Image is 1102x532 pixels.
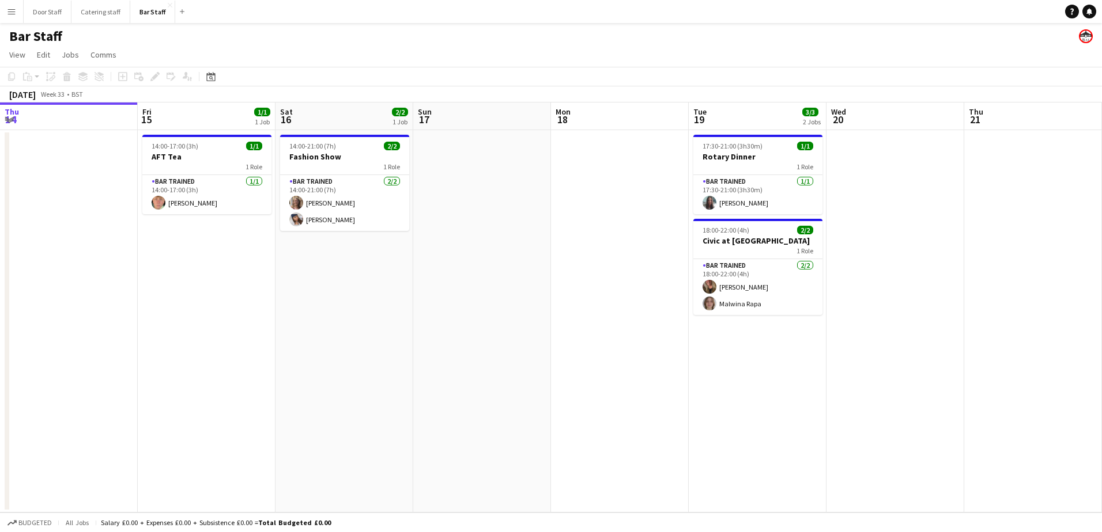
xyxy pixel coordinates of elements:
[831,107,846,117] span: Wed
[289,142,336,150] span: 14:00-21:00 (7h)
[24,1,71,23] button: Door Staff
[9,89,36,100] div: [DATE]
[703,226,749,234] span: 18:00-22:00 (4h)
[797,162,813,171] span: 1 Role
[18,519,52,527] span: Budgeted
[142,107,152,117] span: Fri
[797,226,813,234] span: 2/2
[90,50,116,60] span: Comms
[141,113,152,126] span: 15
[63,518,91,527] span: All jobs
[71,90,83,98] div: BST
[280,135,409,231] app-job-card: 14:00-21:00 (7h)2/2Fashion Show1 RoleBar trained2/214:00-21:00 (7h)[PERSON_NAME][PERSON_NAME]
[969,107,983,117] span: Thu
[556,107,571,117] span: Mon
[797,142,813,150] span: 1/1
[967,113,983,126] span: 21
[246,162,262,171] span: 1 Role
[258,518,331,527] span: Total Budgeted £0.00
[693,107,707,117] span: Tue
[392,108,408,116] span: 2/2
[693,175,822,214] app-card-role: Bar trained1/117:30-21:00 (3h30m)[PERSON_NAME]
[692,113,707,126] span: 19
[797,246,813,255] span: 1 Role
[693,259,822,315] app-card-role: Bar trained2/218:00-22:00 (4h)[PERSON_NAME]Malwina Rapa
[142,135,271,214] app-job-card: 14:00-17:00 (3h)1/1AFT Tea1 RoleBar trained1/114:00-17:00 (3h)[PERSON_NAME]
[3,113,19,126] span: 14
[418,107,432,117] span: Sun
[57,47,84,62] a: Jobs
[693,235,822,246] h3: Civic at [GEOGRAPHIC_DATA]
[5,47,30,62] a: View
[693,219,822,315] app-job-card: 18:00-22:00 (4h)2/2Civic at [GEOGRAPHIC_DATA]1 RoleBar trained2/218:00-22:00 (4h)[PERSON_NAME]Mal...
[554,113,571,126] span: 18
[693,151,822,162] h3: Rotary Dinner
[142,151,271,162] h3: AFT Tea
[130,1,175,23] button: Bar Staff
[5,107,19,117] span: Thu
[384,142,400,150] span: 2/2
[393,117,407,126] div: 1 Job
[62,50,79,60] span: Jobs
[9,28,62,45] h1: Bar Staff
[142,175,271,214] app-card-role: Bar trained1/114:00-17:00 (3h)[PERSON_NAME]
[829,113,846,126] span: 20
[383,162,400,171] span: 1 Role
[255,117,270,126] div: 1 Job
[278,113,293,126] span: 16
[38,90,67,98] span: Week 33
[71,1,130,23] button: Catering staff
[37,50,50,60] span: Edit
[803,117,821,126] div: 2 Jobs
[703,142,763,150] span: 17:30-21:00 (3h30m)
[6,516,54,529] button: Budgeted
[693,135,822,214] app-job-card: 17:30-21:00 (3h30m)1/1Rotary Dinner1 RoleBar trained1/117:30-21:00 (3h30m)[PERSON_NAME]
[152,142,198,150] span: 14:00-17:00 (3h)
[86,47,121,62] a: Comms
[280,151,409,162] h3: Fashion Show
[101,518,331,527] div: Salary £0.00 + Expenses £0.00 + Subsistence £0.00 =
[416,113,432,126] span: 17
[280,175,409,231] app-card-role: Bar trained2/214:00-21:00 (7h)[PERSON_NAME][PERSON_NAME]
[802,108,818,116] span: 3/3
[246,142,262,150] span: 1/1
[280,107,293,117] span: Sat
[1079,29,1093,43] app-user-avatar: Beach Ballroom
[32,47,55,62] a: Edit
[254,108,270,116] span: 1/1
[9,50,25,60] span: View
